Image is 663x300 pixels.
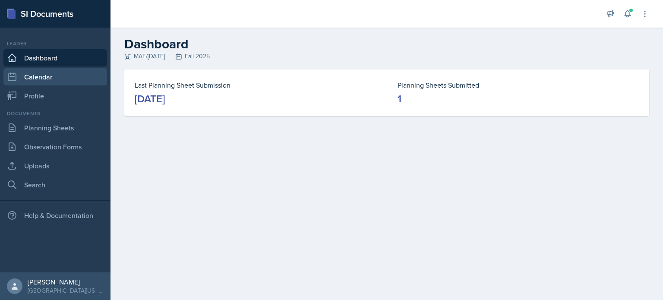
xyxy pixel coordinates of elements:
div: [GEOGRAPHIC_DATA][US_STATE] in [GEOGRAPHIC_DATA] [28,286,104,295]
a: Uploads [3,157,107,174]
div: Leader [3,40,107,47]
div: Documents [3,110,107,117]
dt: Planning Sheets Submitted [398,80,639,90]
a: Profile [3,87,107,104]
a: Calendar [3,68,107,85]
a: Planning Sheets [3,119,107,136]
div: [DATE] [135,92,165,106]
a: Observation Forms [3,138,107,155]
div: MAE/[DATE] Fall 2025 [124,52,649,61]
a: Search [3,176,107,193]
h2: Dashboard [124,36,649,52]
div: [PERSON_NAME] [28,278,104,286]
div: Help & Documentation [3,207,107,224]
dt: Last Planning Sheet Submission [135,80,376,90]
div: 1 [398,92,401,106]
a: Dashboard [3,49,107,66]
